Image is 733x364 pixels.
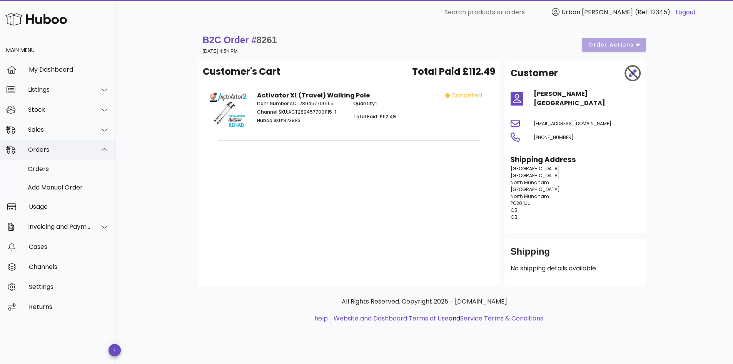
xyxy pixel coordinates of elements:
a: Service Terms & Conditions [460,314,543,323]
div: Add Manual Order [28,184,109,191]
span: North Mundham [511,179,549,186]
a: Website and Dashboard Terms of Use [334,314,449,323]
span: Urban [PERSON_NAME] [561,8,633,17]
div: Returns [29,303,109,310]
a: help [314,314,328,323]
p: ACT2894577001115-1 [257,109,344,116]
span: Quantity: [353,100,376,107]
p: All Rights Reserved. Copyright 2025 - [DOMAIN_NAME] [204,297,645,306]
span: 8261 [257,35,277,45]
small: [DATE] 4:54 PM [203,49,238,54]
span: cancelled [451,91,482,100]
span: GB [511,214,518,220]
span: North Mundham [511,193,549,200]
p: 823883 [257,117,344,124]
h2: Customer [511,66,558,80]
div: Sales [28,126,91,133]
div: Shipping [511,245,640,264]
p: 1 [353,100,441,107]
span: Customer's Cart [203,65,280,79]
span: [GEOGRAPHIC_DATA] [511,172,560,179]
p: ACT2894577001115 [257,100,344,107]
a: Logout [676,8,696,17]
img: Huboo Logo [5,11,67,27]
strong: Activator XL (Travel) Walking Pole [257,91,370,100]
h3: Shipping Address [511,154,640,165]
div: Cases [29,243,109,250]
li: and [331,314,543,323]
span: Item Number: [257,100,290,107]
p: No shipping details available [511,264,640,273]
span: Total Paid £112.49 [412,65,495,79]
div: Orders [28,146,91,153]
div: Stock [28,106,91,113]
img: Product Image [209,91,248,130]
div: Usage [29,203,109,210]
span: PO20 1JU [511,200,531,206]
span: [EMAIL_ADDRESS][DOMAIN_NAME] [534,120,611,127]
h4: [PERSON_NAME] [GEOGRAPHIC_DATA] [534,89,640,108]
div: Listings [28,86,91,93]
span: GB [511,207,518,213]
span: [GEOGRAPHIC_DATA] [511,165,560,172]
span: Huboo SKU: [257,117,283,124]
div: Channels [29,263,109,270]
span: [PHONE_NUMBER] [534,134,574,141]
div: Settings [29,283,109,290]
span: [GEOGRAPHIC_DATA] [511,186,560,193]
span: Channel SKU: [257,109,288,115]
div: Invoicing and Payments [28,223,91,230]
span: Total Paid: £112.49 [353,113,396,120]
span: (Ref: 12345) [635,8,670,17]
strong: B2C Order # [203,35,277,45]
div: My Dashboard [29,66,109,73]
div: Orders [28,165,109,173]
